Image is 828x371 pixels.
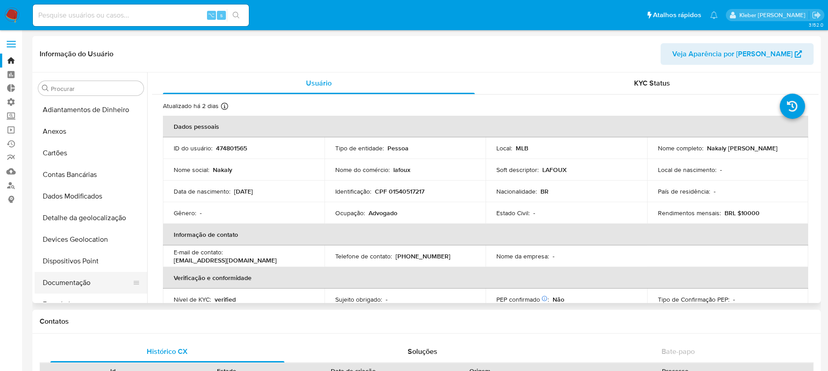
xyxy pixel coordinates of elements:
[335,209,365,217] p: Ocupação :
[658,295,729,303] p: Tipo de Confirmação PEP :
[658,166,716,174] p: Local de nascimento :
[710,11,718,19] a: Notificações
[33,9,249,21] input: Pesquise usuários ou casos...
[200,209,202,217] p: -
[163,116,808,137] th: Dados pessoais
[35,121,147,142] button: Anexos
[658,209,721,217] p: Rendimentos mensais :
[812,10,821,20] a: Sair
[516,144,528,152] p: MLB
[396,252,450,260] p: [PHONE_NUMBER]
[714,187,715,195] p: -
[227,9,245,22] button: search-icon
[553,252,554,260] p: -
[42,85,49,92] button: Procurar
[163,224,808,245] th: Informação de contato
[496,252,549,260] p: Nome da empresa :
[733,295,735,303] p: -
[35,229,147,250] button: Devices Geolocation
[35,272,140,294] button: Documentação
[35,294,147,315] button: Empréstimos
[393,166,410,174] p: lafoux
[707,144,778,152] p: Nakaly [PERSON_NAME]
[335,187,371,195] p: Identificação :
[658,187,710,195] p: País de residência :
[720,166,722,174] p: -
[147,346,188,357] span: Histórico CX
[35,142,147,164] button: Cartões
[208,11,215,19] span: ⌥
[216,144,247,152] p: 474801565
[496,144,512,152] p: Local :
[234,187,253,195] p: [DATE]
[496,295,549,303] p: PEP confirmado :
[672,43,792,65] span: Veja Aparência por [PERSON_NAME]
[163,267,808,289] th: Verificação e conformidade
[306,78,332,88] span: Usuário
[653,10,701,20] span: Atalhos rápidos
[35,164,147,185] button: Contas Bancárias
[35,185,147,207] button: Dados Modificados
[387,144,409,152] p: Pessoa
[739,11,809,19] p: kleber.bueno@mercadolivre.com
[35,207,147,229] button: Detalhe da geolocalização
[375,187,424,195] p: CPF 01540517217
[174,187,230,195] p: Data de nascimento :
[496,166,539,174] p: Soft descriptor :
[661,43,814,65] button: Veja Aparência por [PERSON_NAME]
[40,317,814,326] h1: Contatos
[163,102,219,110] p: Atualizado há 2 dias
[35,99,147,121] button: Adiantamentos de Dinheiro
[496,187,537,195] p: Nacionalidade :
[540,187,549,195] p: BR
[533,209,535,217] p: -
[408,346,437,357] span: Soluções
[658,144,703,152] p: Nome completo :
[174,256,277,264] p: [EMAIL_ADDRESS][DOMAIN_NAME]
[553,295,564,303] p: Não
[335,295,382,303] p: Sujeito obrigado :
[35,250,147,272] button: Dispositivos Point
[496,209,530,217] p: Estado Civil :
[369,209,397,217] p: Advogado
[220,11,223,19] span: s
[174,166,209,174] p: Nome social :
[634,78,670,88] span: KYC Status
[174,295,211,303] p: Nível de KYC :
[215,295,236,303] p: verified
[51,85,140,93] input: Procurar
[542,166,567,174] p: LAFOUX
[335,252,392,260] p: Telefone de contato :
[174,144,212,152] p: ID do usuário :
[724,209,760,217] p: BRL $10000
[335,166,390,174] p: Nome do comércio :
[661,346,695,357] span: Bate-papo
[386,295,387,303] p: -
[40,50,113,59] h1: Informação do Usuário
[335,144,384,152] p: Tipo de entidade :
[174,248,223,256] p: E-mail de contato :
[174,209,196,217] p: Gênero :
[213,166,232,174] p: Nakaly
